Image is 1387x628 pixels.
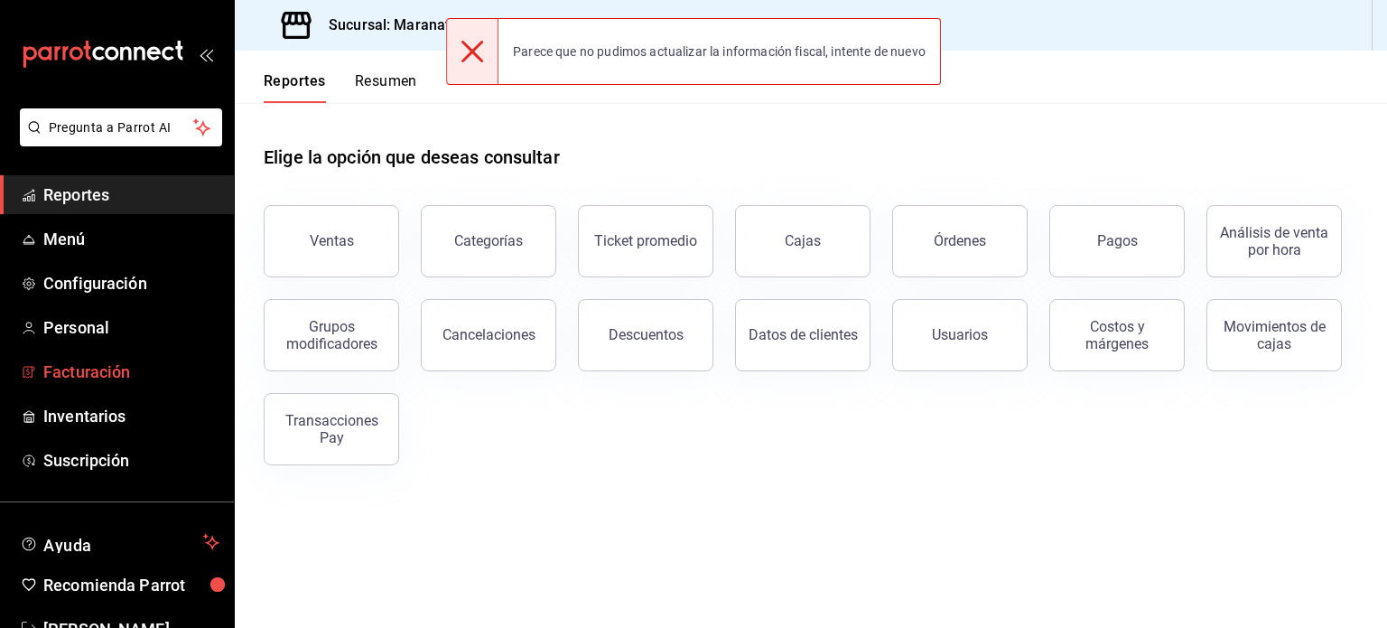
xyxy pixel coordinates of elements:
[264,205,399,277] button: Ventas
[13,131,222,150] a: Pregunta a Parrot AI
[1049,205,1185,277] button: Pagos
[1049,299,1185,371] button: Costos y márgenes
[1206,299,1342,371] button: Movimientos de cajas
[43,227,219,251] span: Menú
[421,299,556,371] button: Cancelaciones
[199,47,213,61] button: open_drawer_menu
[43,404,219,428] span: Inventarios
[1206,205,1342,277] button: Análisis de venta por hora
[498,32,940,71] div: Parece que no pudimos actualizar la información fiscal, intente de nuevo
[609,326,684,343] div: Descuentos
[275,318,387,352] div: Grupos modificadores
[892,205,1028,277] button: Órdenes
[314,14,498,36] h3: Sucursal: Maranato (Mty)
[43,183,219,207] span: Reportes
[421,205,556,277] button: Categorías
[594,232,697,249] div: Ticket promedio
[892,299,1028,371] button: Usuarios
[264,144,560,171] h1: Elige la opción que deseas consultar
[20,108,222,146] button: Pregunta a Parrot AI
[275,412,387,446] div: Transacciones Pay
[749,326,858,343] div: Datos de clientes
[355,72,417,103] button: Resumen
[43,315,219,340] span: Personal
[442,326,535,343] div: Cancelaciones
[1218,318,1330,352] div: Movimientos de cajas
[264,393,399,465] button: Transacciones Pay
[264,299,399,371] button: Grupos modificadores
[785,232,821,249] div: Cajas
[578,299,713,371] button: Descuentos
[1218,224,1330,258] div: Análisis de venta por hora
[735,205,870,277] button: Cajas
[264,72,326,103] button: Reportes
[735,299,870,371] button: Datos de clientes
[264,72,417,103] div: navigation tabs
[454,232,523,249] div: Categorías
[49,118,194,137] span: Pregunta a Parrot AI
[934,232,986,249] div: Órdenes
[310,232,354,249] div: Ventas
[1097,232,1138,249] div: Pagos
[932,326,988,343] div: Usuarios
[43,360,219,384] span: Facturación
[43,531,196,553] span: Ayuda
[43,271,219,295] span: Configuración
[1061,318,1173,352] div: Costos y márgenes
[43,573,219,597] span: Recomienda Parrot
[43,448,219,473] span: Suscripción
[578,205,713,277] button: Ticket promedio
